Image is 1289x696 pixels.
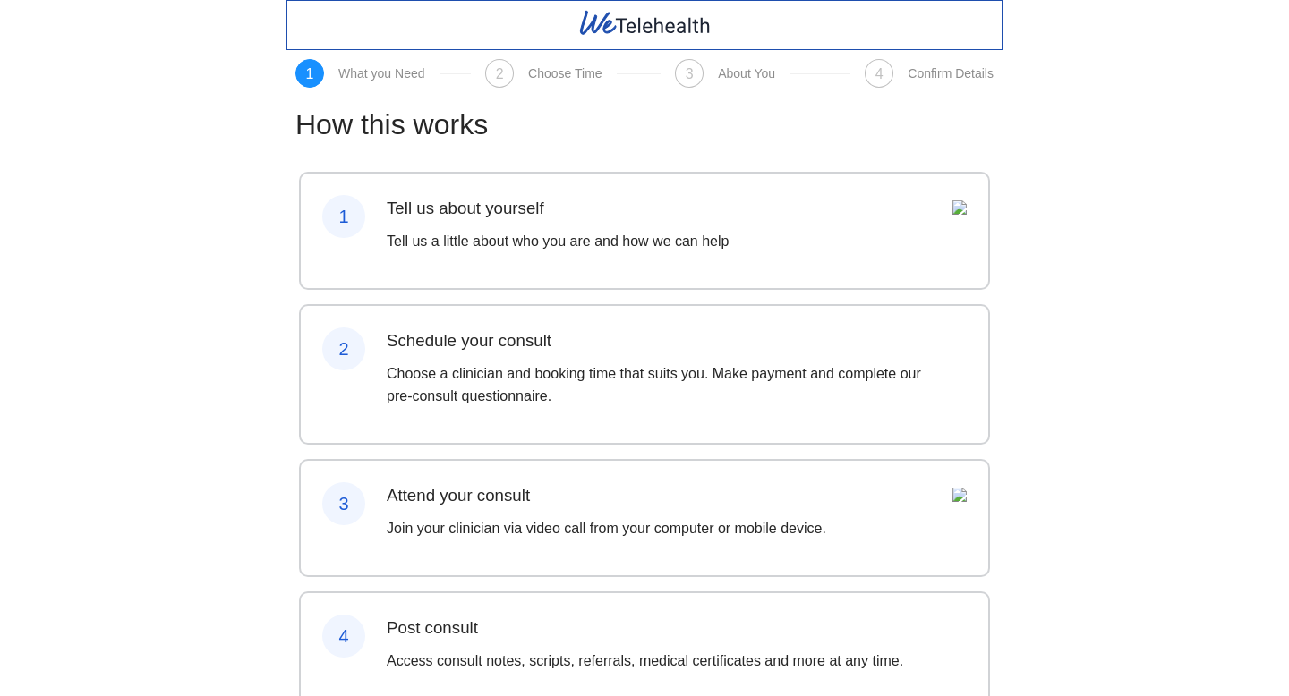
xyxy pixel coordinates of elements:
[295,102,994,147] h1: How this works
[387,649,903,672] p: Access consult notes, scripts, referrals, medical certificates and more at any time.
[338,66,425,81] div: What you Need
[718,66,775,81] div: About You
[952,200,967,215] img: Assets%2FWeTelehealthBookingWizard%2FDALL%C2%B7E%202023-02-07%2021.19.39%20-%20minimalist%20blue%...
[528,66,602,81] div: Choose Time
[306,66,314,81] span: 1
[322,195,365,238] div: 1
[387,362,931,407] p: Choose a clinician and booking time that suits you. Make payment and complete our pre-consult que...
[322,327,365,370] div: 2
[322,615,365,658] div: 4
[908,66,994,81] div: Confirm Details
[387,482,826,508] h3: Attend your consult
[387,615,903,641] h3: Post consult
[875,66,884,81] span: 4
[387,195,729,221] h3: Tell us about yourself
[322,482,365,525] div: 3
[952,488,967,502] img: Assets%2FWeTelehealthBookingWizard%2FDALL%C2%B7E%202023-02-07%2021.55.47%20-%20minimal%20blue%20i...
[387,230,729,252] p: Tell us a little about who you are and how we can help
[387,517,826,539] p: Join your clinician via video call from your computer or mobile device.
[387,327,931,353] h3: Schedule your consult
[686,66,694,81] span: 3
[952,333,967,347] img: Assets%2FWeTelehealthBookingWizard%2FDALL%C2%B7E%202023-02-07%2021.21.44%20-%20minimalist%20blue%...
[577,8,713,38] img: WeTelehealth
[496,66,504,81] span: 2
